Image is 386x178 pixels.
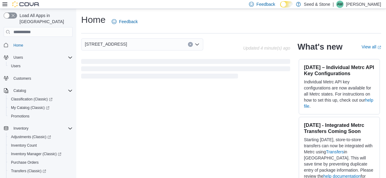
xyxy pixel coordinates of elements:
button: Inventory [11,125,31,132]
span: Customers [13,76,31,81]
p: Individual Metrc API key configurations are now available for all Metrc states. For instructions ... [304,79,375,109]
span: Inventory Count [9,142,73,149]
span: Inventory Manager (Classic) [9,150,73,158]
h2: What's new [298,42,342,52]
button: Purchase Orders [6,158,75,167]
a: My Catalog (Classic) [6,103,75,112]
span: Customers [11,75,73,82]
a: My Catalog (Classic) [9,104,52,111]
span: Loading [81,60,290,80]
span: Inventory Count [11,143,37,148]
button: Inventory [1,124,75,133]
span: Feedback [256,1,275,7]
span: Catalog [13,88,26,93]
span: Transfers (Classic) [9,167,73,175]
span: AW [337,1,343,8]
span: Users [9,62,73,70]
a: Classification (Classic) [6,95,75,103]
button: Catalog [11,87,28,94]
span: Adjustments (Classic) [9,133,73,141]
span: Transfers (Classic) [11,169,46,173]
span: Promotions [11,114,30,119]
a: Home [11,42,26,49]
a: Inventory Count [9,142,39,149]
button: Users [1,53,75,62]
h1: Home [81,14,106,26]
a: Users [9,62,23,70]
input: Dark Mode [280,1,293,8]
span: Adjustments (Classic) [11,134,51,139]
span: Classification (Classic) [9,96,73,103]
a: Inventory Manager (Classic) [6,150,75,158]
span: Home [11,41,73,49]
span: Feedback [119,19,138,25]
span: My Catalog (Classic) [11,105,49,110]
h3: [DATE] - Integrated Metrc Transfers Coming Soon [304,122,375,134]
h3: [DATE] – Individual Metrc API Key Configurations [304,64,375,76]
a: Customers [11,75,34,82]
span: Purchase Orders [9,159,73,166]
button: Open list of options [195,42,200,47]
button: Users [11,54,25,61]
a: Transfers (Classic) [6,167,75,175]
a: Inventory Manager (Classic) [9,150,64,158]
a: Adjustments (Classic) [6,133,75,141]
span: Inventory [11,125,73,132]
span: Promotions [9,113,73,120]
a: Adjustments (Classic) [9,133,53,141]
a: Feedback [109,16,140,28]
a: Classification (Classic) [9,96,55,103]
div: Alex Wang [336,1,344,8]
p: Seed & Stone [304,1,330,8]
button: Home [1,40,75,49]
span: Users [11,64,20,68]
span: My Catalog (Classic) [9,104,73,111]
button: Users [6,62,75,70]
span: Catalog [11,87,73,94]
p: Updated 4 minute(s) ago [243,46,290,51]
a: Purchase Orders [9,159,41,166]
span: Purchase Orders [11,160,39,165]
span: Load All Apps in [GEOGRAPHIC_DATA] [17,12,73,25]
button: Customers [1,74,75,83]
span: Inventory [13,126,28,131]
a: Promotions [9,113,32,120]
span: Classification (Classic) [11,97,52,102]
span: Users [13,55,23,60]
a: Transfers (Classic) [9,167,49,175]
span: [STREET_ADDRESS] [85,40,127,48]
button: Catalog [1,86,75,95]
button: Promotions [6,112,75,120]
span: Users [11,54,73,61]
button: Inventory Count [6,141,75,150]
img: Cova [12,1,40,7]
span: Home [13,43,23,48]
svg: External link [377,46,381,49]
p: | [333,1,334,8]
a: Transfers [326,149,344,154]
button: Clear input [188,42,193,47]
span: Inventory Manager (Classic) [11,152,61,156]
a: View allExternal link [362,44,381,49]
p: [PERSON_NAME] [346,1,381,8]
